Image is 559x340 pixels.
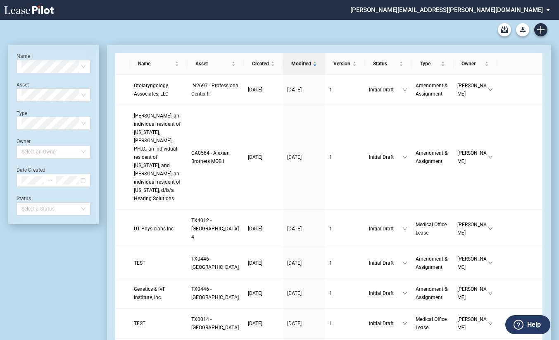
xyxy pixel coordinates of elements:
[369,319,402,328] span: Initial Draft
[416,285,449,302] a: Amendment & Assignment
[416,150,447,164] span: Amendment & Assignment
[248,260,262,266] span: [DATE]
[191,285,240,302] a: TX0446 - [GEOGRAPHIC_DATA]
[287,225,321,233] a: [DATE]
[134,321,145,326] span: TEST
[187,53,244,75] th: Asset
[287,259,321,267] a: [DATE]
[287,154,302,160] span: [DATE]
[373,60,397,68] span: Status
[287,321,302,326] span: [DATE]
[248,290,262,296] span: [DATE]
[17,139,31,144] label: Owner
[534,23,547,36] a: Create new document
[130,53,187,75] th: Name
[134,81,183,98] a: Otolaryngology Associates, LLC
[457,315,488,332] span: [PERSON_NAME]
[134,83,169,97] span: Otolaryngology Associates, LLC
[369,153,402,161] span: Initial Draft
[17,167,45,173] label: Date Created
[287,260,302,266] span: [DATE]
[457,285,488,302] span: [PERSON_NAME]
[191,315,240,332] a: TX0014 - [GEOGRAPHIC_DATA]
[329,153,361,161] a: 1
[416,81,449,98] a: Amendment & Assignment
[329,154,332,160] span: 1
[329,321,332,326] span: 1
[416,220,449,237] a: Medical Office Lease
[416,256,447,270] span: Amendment & Assignment
[248,259,279,267] a: [DATE]
[191,218,239,240] span: TX4012 - Southwest Plaza 4
[329,225,361,233] a: 1
[248,87,262,93] span: [DATE]
[402,321,407,326] span: down
[287,86,321,94] a: [DATE]
[47,177,53,183] span: to
[287,153,321,161] a: [DATE]
[416,149,449,165] a: Amendment & Assignment
[17,53,30,59] label: Name
[498,23,511,36] a: Archive
[191,286,239,300] span: TX0446 - Museum Medical Tower
[138,60,173,68] span: Name
[365,53,412,75] th: Status
[287,226,302,232] span: [DATE]
[291,60,311,68] span: Modified
[369,86,402,94] span: Initial Draft
[402,226,407,231] span: down
[416,255,449,271] a: Amendment & Assignment
[191,316,239,330] span: TX0014 - Katy Medical Complex Surgery Center
[412,53,453,75] th: Type
[191,81,240,98] a: IN2697 - Professional Center II
[248,153,279,161] a: [DATE]
[134,113,181,201] span: Julie Cutting, an individual resident of California, June McCullough, PH.D., an individual reside...
[134,260,145,266] span: TEST
[134,286,166,300] span: Genetics & IVF Institute, Inc.
[416,286,447,300] span: Amendment & Assignment
[248,154,262,160] span: [DATE]
[248,319,279,328] a: [DATE]
[416,316,447,330] span: Medical Office Lease
[416,222,447,236] span: Medical Office Lease
[329,319,361,328] a: 1
[134,225,183,233] a: UT Physicians Inc.
[416,315,449,332] a: Medical Office Lease
[329,86,361,94] a: 1
[420,60,439,68] span: Type
[287,319,321,328] a: [DATE]
[453,53,497,75] th: Owner
[402,87,407,92] span: down
[333,60,351,68] span: Version
[287,290,302,296] span: [DATE]
[402,155,407,160] span: down
[134,112,183,203] a: [PERSON_NAME], an individual resident of [US_STATE], [PERSON_NAME], PH.D., an individual resident...
[287,87,302,93] span: [DATE]
[369,289,402,297] span: Initial Draft
[248,321,262,326] span: [DATE]
[287,289,321,297] a: [DATE]
[252,60,269,68] span: Created
[248,289,279,297] a: [DATE]
[248,225,279,233] a: [DATE]
[329,290,332,296] span: 1
[488,291,493,296] span: down
[329,259,361,267] a: 1
[516,23,529,36] button: Download Blank Form
[329,289,361,297] a: 1
[134,319,183,328] a: TEST
[402,291,407,296] span: down
[191,83,240,97] span: IN2697 - Professional Center II
[514,23,532,36] md-menu: Download Blank Form List
[191,216,240,241] a: TX4012 - [GEOGRAPHIC_DATA] 4
[505,315,550,334] button: Help
[17,110,27,116] label: Type
[248,86,279,94] a: [DATE]
[248,226,262,232] span: [DATE]
[369,259,402,267] span: Initial Draft
[457,81,488,98] span: [PERSON_NAME]
[17,82,29,88] label: Asset
[402,261,407,266] span: down
[329,226,332,232] span: 1
[488,226,493,231] span: down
